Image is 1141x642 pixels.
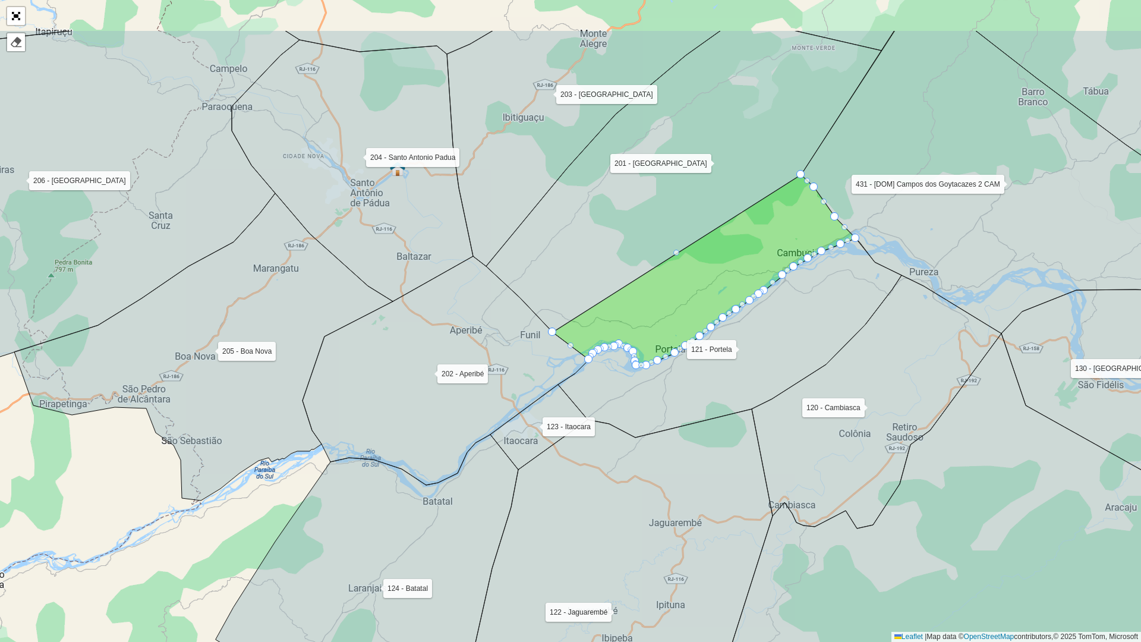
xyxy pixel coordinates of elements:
[891,632,1141,642] div: Map data © contributors,© 2025 TomTom, Microsoft
[390,161,405,177] img: PA - ITAPERUNA
[7,33,25,51] div: Remover camada(s)
[964,632,1014,641] a: OpenStreetMap
[925,632,926,641] span: |
[7,7,25,25] a: Abrir mapa em tela cheia
[894,632,923,641] a: Leaflet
